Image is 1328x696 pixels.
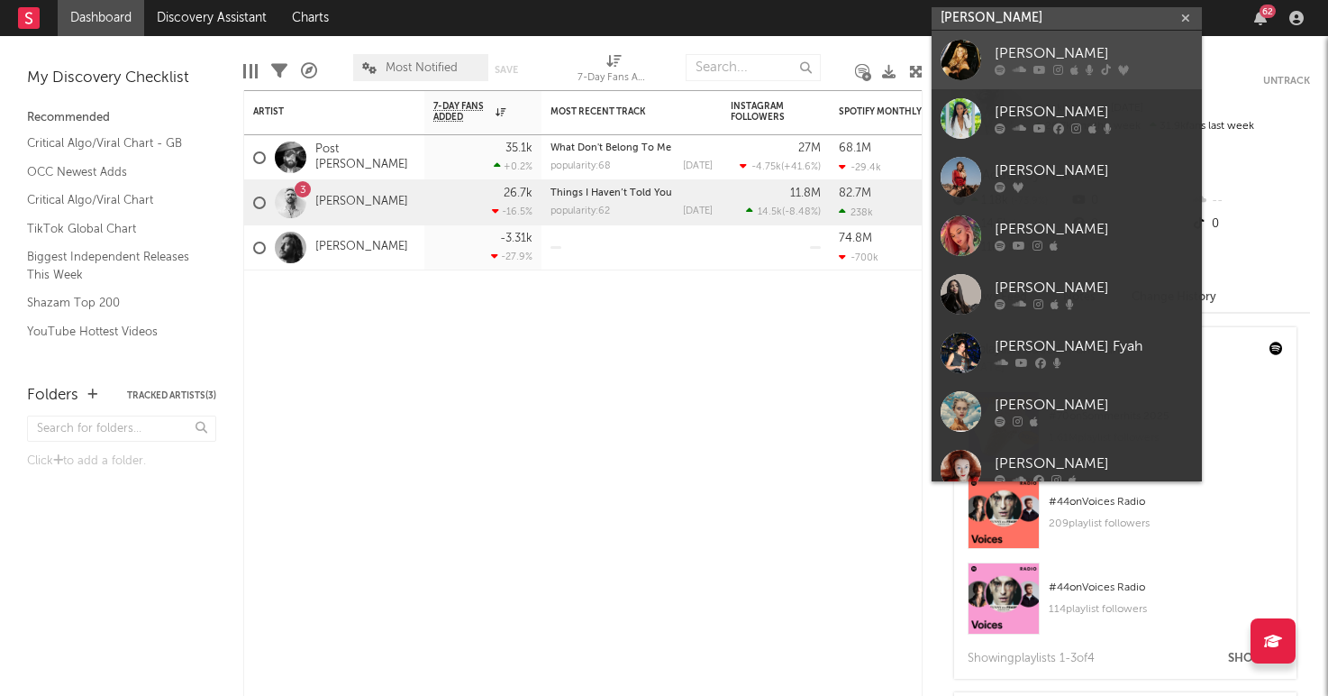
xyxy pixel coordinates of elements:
a: [PERSON_NAME] Fyah [932,324,1202,382]
div: A&R Pipeline [301,45,317,97]
div: [PERSON_NAME] [995,219,1193,241]
button: Untrack [1263,72,1310,90]
span: 7-Day Fans Added [433,101,491,123]
div: Folders [27,385,78,407]
div: 238k [839,206,873,218]
div: 7-Day Fans Added (7-Day Fans Added) [578,68,650,89]
div: [PERSON_NAME] [995,43,1193,65]
div: 35.1k [505,142,532,154]
span: -4.75k [751,162,781,172]
input: Search for folders... [27,416,216,442]
div: # 44 on Voices Radio [1049,577,1283,599]
div: Edit Columns [243,45,258,97]
button: Show All [1228,653,1287,664]
span: 14.5k [758,207,782,217]
svg: Chart title [920,180,1001,225]
a: [PERSON_NAME] [932,265,1202,324]
div: popularity: 68 [550,161,611,171]
div: What Don't Belong To Me [550,143,713,153]
div: ( ) [746,206,821,217]
div: Artist [253,106,388,117]
a: #44onVoices Radio114playlist followers [954,563,1296,648]
span: +41.6 % [784,162,818,172]
button: 62 [1254,11,1267,25]
div: [PERSON_NAME] Fyah [995,336,1193,358]
div: 68.1M [839,142,871,154]
a: Critical Algo/Viral Chart - GB [27,133,198,153]
div: Instagram Followers [731,101,794,123]
a: [PERSON_NAME] [932,441,1202,499]
div: -3.31k [500,233,532,244]
a: TikTok Global Chart [27,219,198,239]
a: Post [PERSON_NAME] [315,142,415,173]
div: [DATE] [683,206,713,216]
a: YouTube Hottest Videos [27,322,198,342]
button: Tracked Artists(3) [127,391,216,400]
div: 62 [1260,5,1276,18]
a: Critical Algo/Viral Chart [27,190,198,210]
a: Biggest Independent Releases This Week [27,247,198,284]
a: [PERSON_NAME] [932,89,1202,148]
div: 209 playlist followers [1049,513,1283,535]
div: Recommended [27,107,216,129]
button: Save [495,65,518,75]
div: Most Recent Track [550,106,686,117]
span: -8.48 % [785,207,818,217]
div: 0 [1190,213,1310,236]
input: Search... [686,54,821,81]
div: 114 playlist followers [1049,599,1283,620]
div: Filters [271,45,287,97]
div: 82.7M [839,188,871,199]
a: [PERSON_NAME] [932,206,1202,265]
div: 26.7k [504,188,532,199]
div: Showing playlist s 1- 3 of 4 [968,648,1095,670]
a: Apple Top 200 [27,350,198,370]
div: [PERSON_NAME] [995,102,1193,124]
span: Most Notified [386,62,458,74]
a: Things I Haven’t Told You [550,188,672,198]
a: [PERSON_NAME] [932,382,1202,441]
div: -27.9 % [491,251,532,262]
a: Shazam Top 200 [27,293,198,313]
div: -16.5 % [492,206,532,217]
svg: Chart title [920,225,1001,270]
div: Click to add a folder. [27,451,216,472]
div: 27M [798,142,821,154]
div: [PERSON_NAME] [995,453,1193,475]
input: Search for artists [932,7,1202,30]
div: 74.8M [839,233,872,244]
div: -29.4k [839,161,881,173]
div: [PERSON_NAME] [995,278,1193,299]
div: 7-Day Fans Added (7-Day Fans Added) [578,45,650,97]
a: [PERSON_NAME] [932,148,1202,206]
a: What Don't Belong To Me [550,143,671,153]
div: [PERSON_NAME] [995,160,1193,182]
a: [PERSON_NAME] [315,240,408,255]
div: 11.8M [790,188,821,199]
div: My Discovery Checklist [27,68,216,89]
div: Spotify Monthly Listeners [839,106,974,117]
div: -- [1190,189,1310,213]
a: [PERSON_NAME] [932,31,1202,89]
svg: Chart title [920,135,1001,180]
div: +0.2 % [494,160,532,172]
div: # 44 on Voices Radio [1049,491,1283,513]
a: [PERSON_NAME] [315,195,408,210]
div: ( ) [740,160,821,172]
div: Things I Haven’t Told You [550,188,713,198]
a: #44onVoices Radio209playlist followers [954,477,1296,563]
div: -700k [839,252,878,263]
div: popularity: 62 [550,206,610,216]
a: OCC Newest Adds [27,162,198,182]
div: [DATE] [683,161,713,171]
div: [PERSON_NAME] [995,395,1193,417]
